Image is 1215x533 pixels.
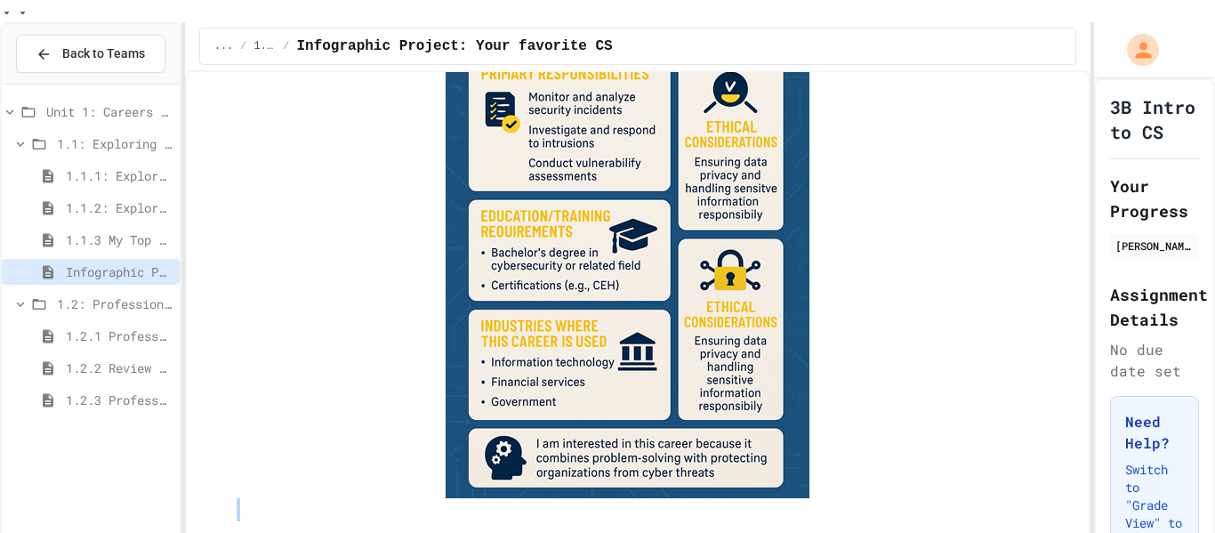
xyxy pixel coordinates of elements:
h1: 3B Intro to CS [1110,94,1199,144]
span: 1.1.1: Exploring CS Careers [66,166,173,185]
div: [PERSON_NAME] [1115,238,1194,254]
iframe: chat widget [1067,384,1197,460]
span: / [240,39,246,53]
span: Back to Teams [62,44,145,63]
h2: Your Progress [1110,174,1199,223]
iframe: chat widget [1140,462,1197,515]
div: My Account [1108,29,1163,70]
span: 1.2.3 Professional Communication Challenge [66,391,173,409]
span: 1.1.2: Exploring CS Careers - Review [66,198,173,217]
span: 1.1: Exploring CS Careers [57,134,173,153]
span: / [283,39,289,53]
gw-toolbardropdownbutton: Talk&Type [16,7,29,17]
span: Infographic Project: Your favorite CS [296,36,612,57]
span: Infographic Project: Your favorite CS [66,262,173,281]
span: 1.1.3 My Top 3 CS Careers! [66,230,173,249]
span: 1.2: Professional Communication [57,295,173,313]
span: 1.2.2 Review - Professional Communication [66,359,173,377]
span: 1.2.1 Professional Communication [66,327,173,345]
span: ... [214,39,234,53]
div: No due date set [1110,339,1199,382]
span: Unit 1: Careers & Professionalism [46,102,173,121]
button: Back to Teams [16,35,165,73]
span: 1.1: Exploring CS Careers [254,39,277,53]
h2: Assignment Details [1110,282,1199,332]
